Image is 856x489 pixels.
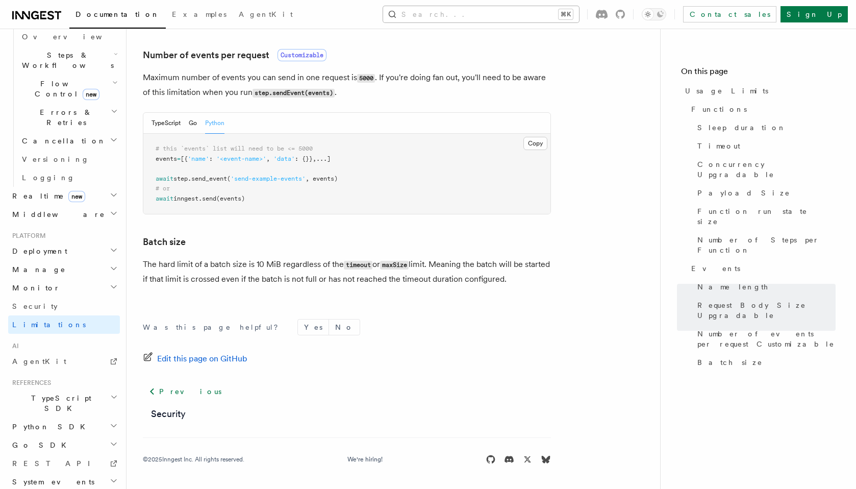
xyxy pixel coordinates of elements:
a: Timeout [693,137,836,155]
button: Toggle dark mode [642,8,666,20]
button: Search...⌘K [383,6,579,22]
span: 'send-example-events' [231,175,306,182]
span: , [266,155,270,162]
span: Versioning [22,155,89,163]
span: Logging [22,174,75,182]
span: Request Body Size Upgradable [697,300,836,321]
button: Copy [523,137,547,150]
button: Monitor [8,279,120,297]
span: Number of Steps per Function [697,235,836,255]
span: step [173,175,188,182]
span: Manage [8,264,66,275]
span: Realtime [8,191,85,201]
button: Steps & Workflows [18,46,120,75]
code: timeout [344,261,372,270]
a: Previous [143,382,227,401]
span: : [295,155,298,162]
span: events [156,155,177,162]
p: Maximum number of events you can send in one request is . If you're doing fan out, you'll need to... [143,70,551,100]
span: Name length [697,282,769,292]
a: AgentKit [233,3,299,28]
button: Cancellation [18,132,120,150]
span: '<event-name>' [216,155,266,162]
span: Usage Limits [685,86,768,96]
button: Realtimenew [8,187,120,205]
a: Overview [18,28,120,46]
span: . [198,195,202,202]
span: Concurrency Upgradable [697,159,836,180]
span: inngest [173,195,198,202]
span: System events [8,477,94,487]
a: Logging [18,168,120,187]
span: Flow Control [18,79,112,99]
button: Python [205,113,224,134]
span: Functions [691,104,747,114]
span: Limitations [12,321,86,329]
span: send [202,195,216,202]
span: Number of events per request Customizable [697,329,836,349]
span: AgentKit [12,357,66,365]
button: Errors & Retries [18,103,120,132]
span: References [8,379,51,387]
span: Events [691,263,740,274]
span: new [83,89,99,100]
button: Manage [8,260,120,279]
span: Errors & Retries [18,107,111,128]
a: Security [8,297,120,315]
button: Go [189,113,197,134]
span: AI [8,342,19,350]
span: Sleep duration [697,123,786,133]
span: Security [12,302,58,310]
kbd: ⌘K [559,9,573,19]
p: The hard limit of a batch size is 10 MiB regardless of the or limit. Meaning the batch will be st... [143,257,551,286]
span: Overview [22,33,127,41]
span: (events) [216,195,245,202]
button: Yes [298,320,329,335]
span: : [209,155,213,162]
span: new [68,191,85,202]
span: ( [227,175,231,182]
div: Inngest Functions [8,28,120,187]
a: Security [151,407,186,421]
span: Batch size [697,357,763,368]
span: { [184,155,188,162]
a: Functions [687,100,836,118]
span: # this `events` list will need to be <= 5000 [156,145,313,152]
a: Function run state size [693,202,836,231]
span: await [156,175,173,182]
a: Versioning [18,150,120,168]
a: Concurrency Upgradable [693,155,836,184]
a: Number of events per request Customizable [693,325,836,353]
a: Examples [166,3,233,28]
a: Batch size [693,353,836,372]
a: Documentation [69,3,166,29]
span: , events) [306,175,338,182]
span: Deployment [8,246,67,256]
a: Number of Steps per Function [693,231,836,259]
code: maxSize [380,261,409,270]
a: REST API [8,454,120,473]
button: Flow Controlnew [18,75,120,103]
span: 'data' [273,155,295,162]
span: Middleware [8,209,105,219]
span: Function run state size [697,206,836,227]
a: AgentKit [8,352,120,371]
span: Go SDK [8,440,72,450]
span: REST API [12,459,99,468]
code: 5000 [357,74,375,83]
a: Batch size [143,235,186,249]
button: Go SDK [8,436,120,454]
span: Timeout [697,141,740,151]
div: © 2025 Inngest Inc. All rights reserved. [143,455,244,463]
span: await [156,195,173,202]
p: Was this page helpful? [143,322,285,332]
span: send_event [191,175,227,182]
a: Number of events per requestCustomizable [143,48,326,62]
span: Cancellation [18,136,106,146]
a: Sleep duration [693,118,836,137]
span: TypeScript SDK [8,393,110,413]
span: 'name' [188,155,209,162]
button: Middleware [8,205,120,224]
span: Edit this page on GitHub [157,352,247,366]
a: Usage Limits [681,82,836,100]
